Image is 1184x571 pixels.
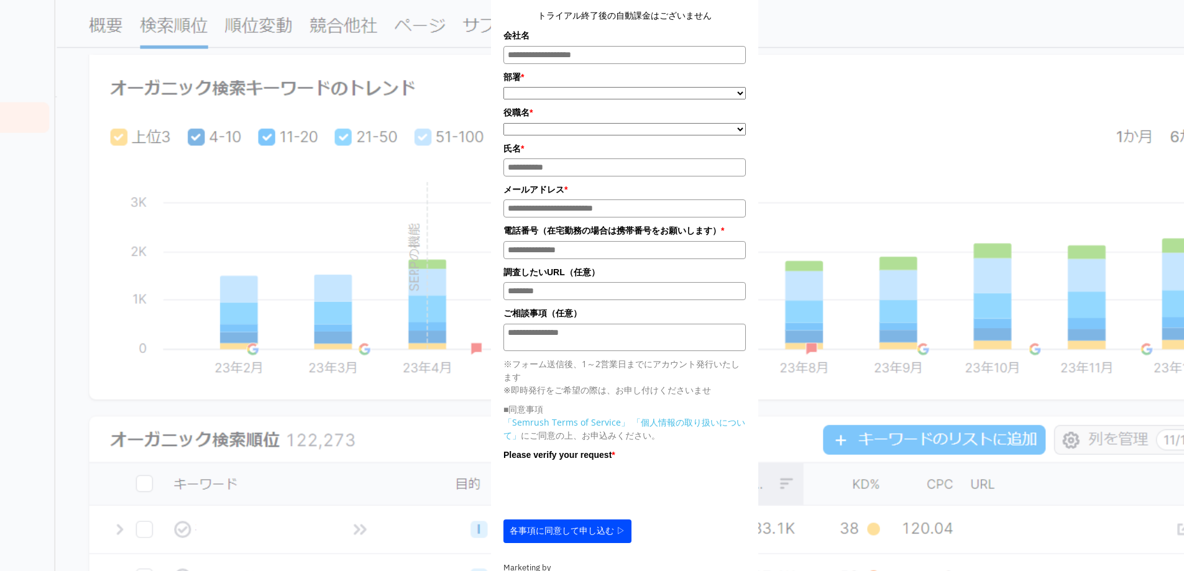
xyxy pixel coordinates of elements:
[503,403,746,416] p: ■同意事項
[503,448,746,462] label: Please verify your request
[503,416,746,442] p: にご同意の上、お申込みください。
[503,265,746,279] label: 調査したいURL（任意）
[503,519,631,543] button: 各事項に同意して申し込む ▷
[503,306,746,320] label: ご相談事項（任意）
[503,106,746,119] label: 役職名
[503,357,746,396] p: ※フォーム送信後、1～2営業日までにアカウント発行いたします ※即時発行をご希望の際は、お申し付けくださいませ
[503,416,745,441] a: 「個人情報の取り扱いについて」
[503,142,746,155] label: 氏名
[503,465,692,513] iframe: reCAPTCHA
[503,416,630,428] a: 「Semrush Terms of Service」
[503,70,746,84] label: 部署
[503,9,746,22] center: トライアル終了後の自動課金はございません
[503,224,746,237] label: 電話番号（在宅勤務の場合は携帯番号をお願いします）
[503,29,746,42] label: 会社名
[503,183,746,196] label: メールアドレス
